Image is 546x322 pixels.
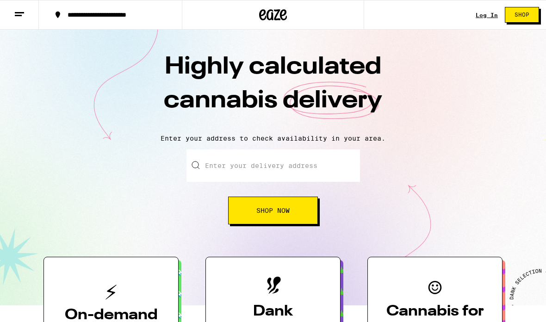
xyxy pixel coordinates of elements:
[186,149,360,182] input: Enter your delivery address
[228,197,318,224] button: Shop Now
[256,207,290,214] span: Shop Now
[476,12,498,18] div: Log In
[515,12,529,18] span: Shop
[111,50,435,127] h1: Highly calculated cannabis delivery
[9,135,537,142] p: Enter your address to check availability in your area.
[505,7,539,23] button: Shop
